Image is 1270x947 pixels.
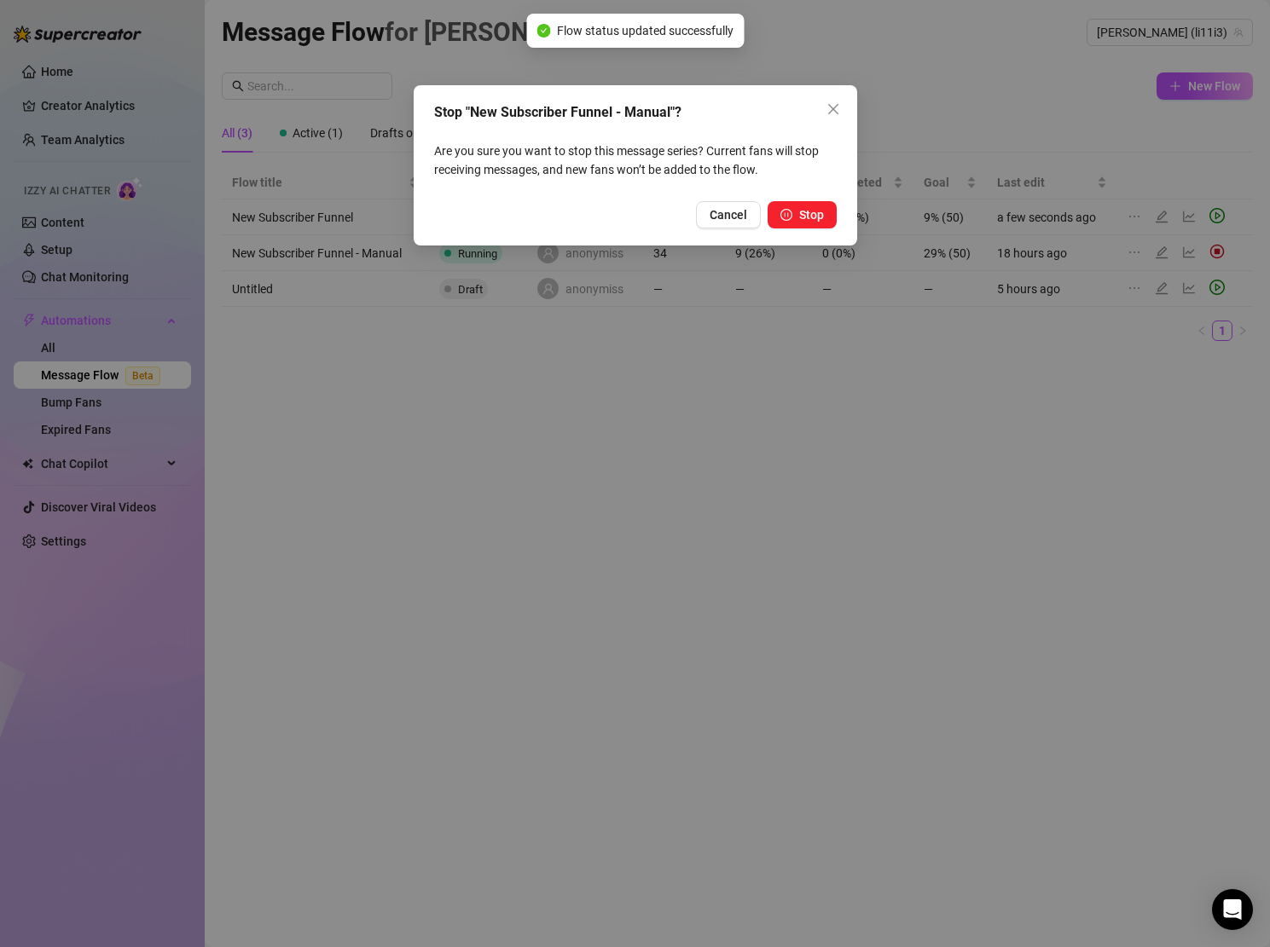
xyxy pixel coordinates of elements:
[780,209,792,221] span: pause-circle
[826,102,840,116] span: close
[557,21,734,40] span: Flow status updated successfully
[434,102,837,123] div: Stop "New Subscriber Funnel - Manual"?
[710,208,747,222] span: Cancel
[820,102,847,116] span: Close
[1212,889,1253,930] div: Open Intercom Messenger
[536,24,550,38] span: check-circle
[696,201,761,228] button: Cancel
[799,208,824,222] span: Stop
[820,95,847,123] button: Close
[768,201,837,228] button: Stop
[434,141,837,179] p: Are you sure you want to stop this message series? Current fans will stop receiving messages, and...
